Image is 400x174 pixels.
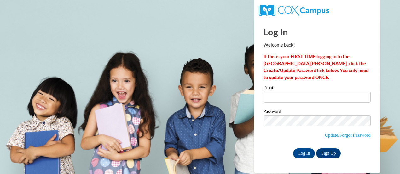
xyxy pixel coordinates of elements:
h1: Log In [264,25,371,38]
label: Password [264,109,371,115]
a: Update/Forgot Password [325,133,370,138]
label: Email [264,85,371,92]
strong: If this is your FIRST TIME logging in to the [GEOGRAPHIC_DATA][PERSON_NAME], click the Create/Upd... [264,54,368,80]
a: Sign Up [316,148,341,158]
a: COX Campus [259,7,329,13]
input: Log In [293,148,315,158]
p: Welcome back! [264,41,371,48]
img: COX Campus [259,5,329,16]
